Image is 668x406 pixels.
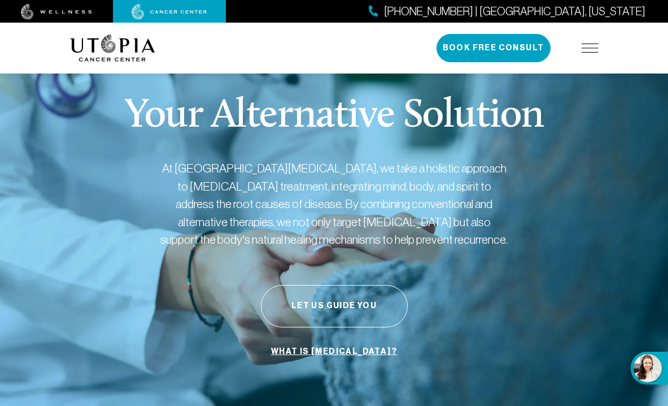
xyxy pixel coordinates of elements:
[369,3,645,20] a: [PHONE_NUMBER] | [GEOGRAPHIC_DATA], [US_STATE]
[21,4,92,20] img: wellness
[436,34,551,62] button: Book Free Consult
[159,159,509,249] p: At [GEOGRAPHIC_DATA][MEDICAL_DATA], we take a holistic approach to [MEDICAL_DATA] treatment, inte...
[261,285,408,327] button: Let Us Guide You
[384,3,645,20] span: [PHONE_NUMBER] | [GEOGRAPHIC_DATA], [US_STATE]
[582,44,599,53] img: icon-hamburger
[268,341,400,362] a: What is [MEDICAL_DATA]?
[124,96,544,137] p: Your Alternative Solution
[132,4,207,20] img: cancer center
[70,34,155,62] img: logo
